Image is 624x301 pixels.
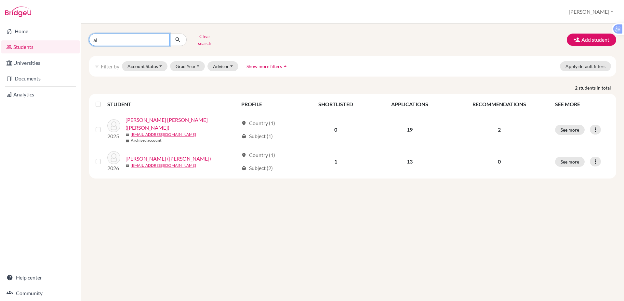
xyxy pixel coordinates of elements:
[131,137,162,143] b: Archived account
[241,152,246,158] span: location_on
[1,72,80,85] a: Documents
[237,96,300,112] th: PROFILE
[372,112,447,147] td: 19
[107,151,120,164] img: Nguyen, Yen Khanh (Alice)
[131,132,196,137] a: [EMAIL_ADDRESS][DOMAIN_NAME]
[1,271,80,284] a: Help center
[241,121,246,126] span: location_on
[575,84,578,91] strong: 2
[567,34,616,46] button: Add student
[372,96,447,112] th: APPLICATIONS
[300,112,372,147] td: 0
[300,147,372,176] td: 1
[1,40,80,53] a: Students
[241,119,275,127] div: Country (1)
[5,7,31,17] img: Bridge-U
[101,63,119,69] span: Filter by
[241,61,294,71] button: Show more filtersarrow_drop_up
[451,126,547,134] p: 2
[246,64,282,69] span: Show more filters
[1,287,80,300] a: Community
[126,155,211,163] a: [PERSON_NAME] ([PERSON_NAME])
[555,125,585,135] button: See more
[578,84,616,91] span: students in total
[126,116,238,132] a: [PERSON_NAME] [PERSON_NAME] ([PERSON_NAME])
[207,61,238,71] button: Advisor
[170,61,205,71] button: Grad Year
[94,64,100,69] i: filter_list
[107,164,120,172] p: 2026
[300,96,372,112] th: SHORTLISTED
[372,147,447,176] td: 13
[126,164,129,168] span: mail
[241,134,246,139] span: local_library
[126,139,129,143] span: inventory_2
[187,31,223,48] button: Clear search
[107,119,120,132] img: Nguyen, Hoang Nam Phuong (Alice)
[122,61,167,71] button: Account Status
[555,157,585,167] button: See more
[107,132,120,140] p: 2025
[131,163,196,168] a: [EMAIL_ADDRESS][DOMAIN_NAME]
[107,96,237,112] th: STUDENT
[241,164,273,172] div: Subject (2)
[566,6,616,18] button: [PERSON_NAME]
[241,165,246,171] span: local_library
[447,96,551,112] th: RECOMMENDATIONS
[241,151,275,159] div: Country (1)
[241,132,273,140] div: Subject (1)
[1,25,80,38] a: Home
[282,63,288,69] i: arrow_drop_up
[1,56,80,69] a: Universities
[560,61,611,71] button: Apply default filters
[89,34,170,46] input: Find student by name...
[1,88,80,101] a: Analytics
[451,158,547,165] p: 0
[126,133,129,137] span: mail
[551,96,614,112] th: SEE MORE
